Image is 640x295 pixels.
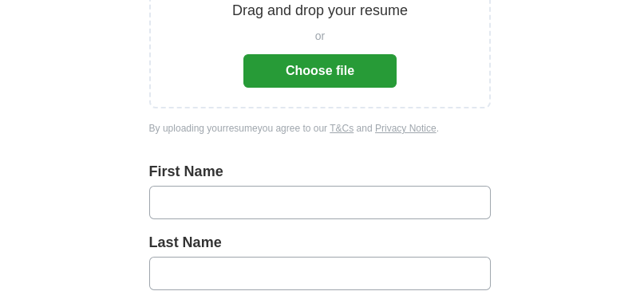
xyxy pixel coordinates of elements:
button: Choose file [243,54,397,88]
a: Privacy Notice [375,123,437,134]
label: First Name [149,161,492,183]
span: or [315,28,325,45]
a: T&Cs [330,123,354,134]
label: Last Name [149,232,492,254]
div: By uploading your resume you agree to our and . [149,121,492,136]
